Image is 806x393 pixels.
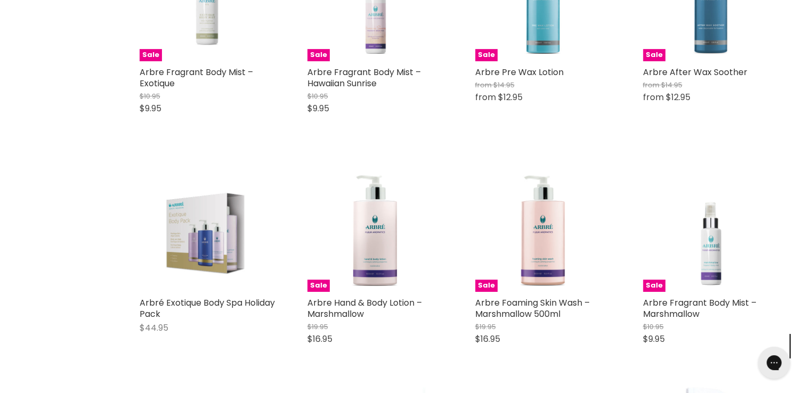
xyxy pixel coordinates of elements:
[643,297,756,320] a: Arbre Fragrant Body Mist – Marshmallow
[140,297,275,320] a: Arbré Exotique Body Spa Holiday Pack
[475,80,492,90] span: from
[307,333,332,345] span: $16.95
[498,91,523,103] span: $12.95
[140,322,168,334] span: $44.95
[475,49,498,61] span: Sale
[307,297,422,320] a: Arbre Hand & Body Lotion – Marshmallow
[307,322,328,332] span: $19.95
[307,156,443,292] a: Arbre Hand & Body Lotion – MarshmallowSale
[491,156,595,292] img: Arbre Foaming Skin Wash – Marshmallow 500ml
[140,102,161,114] span: $9.95
[643,49,665,61] span: Sale
[307,49,330,61] span: Sale
[475,322,496,332] span: $19.95
[643,333,665,345] span: $9.95
[658,156,763,292] img: Arbre Fragrant Body Mist – Marshmallow
[643,322,664,332] span: $10.95
[140,66,253,89] a: Arbre Fragrant Body Mist – Exotique
[643,156,779,292] a: Arbre Fragrant Body Mist – MarshmallowSale
[661,80,682,90] span: $14.95
[307,66,421,89] a: Arbre Fragrant Body Mist – Hawaiian Sunrise
[140,91,160,101] span: $10.95
[307,280,330,292] span: Sale
[323,156,427,292] img: Arbre Hand & Body Lotion – Marshmallow
[643,280,665,292] span: Sale
[140,156,275,292] a: Arbré Exotique Body Spa Holiday Pack
[475,156,611,292] a: Arbre Foaming Skin Wash – Marshmallow 500mlSale
[493,80,515,90] span: $14.95
[475,66,564,78] a: Arbre Pre Wax Lotion
[475,280,498,292] span: Sale
[475,333,500,345] span: $16.95
[140,49,162,61] span: Sale
[475,91,496,103] span: from
[155,156,259,292] img: Arbré Exotique Body Spa Holiday Pack
[475,297,590,320] a: Arbre Foaming Skin Wash – Marshmallow 500ml
[643,66,747,78] a: Arbre After Wax Soother
[307,91,328,101] span: $10.95
[307,102,329,114] span: $9.95
[666,91,690,103] span: $12.95
[753,343,795,382] iframe: Gorgias live chat messenger
[643,91,664,103] span: from
[643,80,660,90] span: from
